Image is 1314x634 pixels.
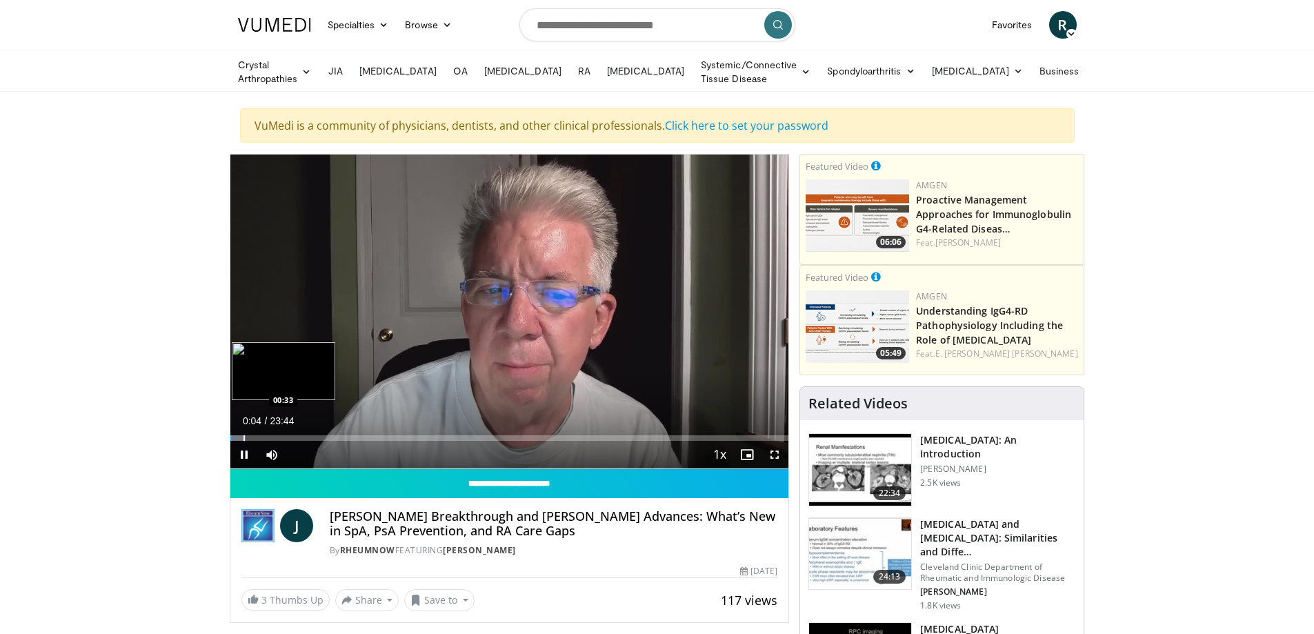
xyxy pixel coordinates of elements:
a: J [280,509,313,542]
a: Amgen [916,179,947,191]
a: Specialties [319,11,397,39]
a: Proactive Management Approaches for Immunoglobulin G4-Related Diseas… [916,193,1071,235]
button: Pause [230,441,258,468]
p: 1.8K views [920,600,961,611]
a: Browse [397,11,460,39]
a: Crystal Arthropathies [230,58,320,86]
span: 0:04 [243,415,261,426]
h3: [MEDICAL_DATA]: An Introduction [920,433,1075,461]
span: 3 [261,593,267,606]
a: [MEDICAL_DATA] [351,57,445,85]
a: [MEDICAL_DATA] [476,57,570,85]
div: [DATE] [740,565,777,577]
a: [MEDICAL_DATA] [924,57,1031,85]
button: Save to [404,589,475,611]
img: b07e8bac-fd62-4609-bac4-e65b7a485b7c.png.150x105_q85_crop-smart_upscale.png [806,179,909,252]
a: E. [PERSON_NAME] [PERSON_NAME] [935,348,1078,359]
a: Spondyloarthritis [819,57,923,85]
img: image.jpeg [232,342,335,400]
img: VuMedi Logo [238,18,311,32]
a: 3 Thumbs Up [241,589,330,611]
a: 05:49 [806,290,909,363]
a: Understanding IgG4-RD Pathophysiology Including the Role of [MEDICAL_DATA] [916,304,1063,346]
a: 22:34 [MEDICAL_DATA]: An Introduction [PERSON_NAME] 2.5K views [808,433,1075,506]
video-js: Video Player [230,155,789,469]
h4: [PERSON_NAME] Breakthrough and [PERSON_NAME] Advances: What’s New in SpA, PsA Prevention, and RA ... [330,509,778,539]
span: 23:44 [270,415,294,426]
h3: [MEDICAL_DATA] and [MEDICAL_DATA]: Similarities and Diffe… [920,517,1075,559]
div: By FEATURING [330,544,778,557]
a: R [1049,11,1077,39]
span: 117 views [721,592,777,608]
span: / [265,415,268,426]
a: Amgen [916,290,947,302]
span: 22:34 [873,486,906,500]
button: Playback Rate [706,441,733,468]
span: 24:13 [873,570,906,584]
a: RheumNow [340,544,395,556]
img: 3e5b4ad1-6d9b-4d8f-ba8e-7f7d389ba880.png.150x105_q85_crop-smart_upscale.png [806,290,909,363]
img: 639ae221-5c05-4739-ae6e-a8d6e95da367.150x105_q85_crop-smart_upscale.jpg [809,518,911,590]
button: Fullscreen [761,441,788,468]
a: Systemic/Connective Tissue Disease [693,58,819,86]
div: VuMedi is a community of physicians, dentists, and other clinical professionals. [240,108,1075,143]
a: Click here to set your password [665,118,828,133]
a: 24:13 [MEDICAL_DATA] and [MEDICAL_DATA]: Similarities and Diffe… Cleveland Clinic Department of R... [808,517,1075,611]
a: [PERSON_NAME] [935,237,1001,248]
a: 06:06 [806,179,909,252]
span: 06:06 [876,236,906,248]
a: JIA [320,57,351,85]
a: [PERSON_NAME] [443,544,516,556]
button: Enable picture-in-picture mode [733,441,761,468]
div: Feat. [916,348,1078,360]
a: OA [445,57,476,85]
small: Featured Video [806,271,868,284]
div: Progress Bar [230,435,789,441]
small: Featured Video [806,160,868,172]
p: [PERSON_NAME] [920,586,1075,597]
p: 2.5K views [920,477,961,488]
a: Favorites [984,11,1041,39]
a: RA [570,57,599,85]
h4: Related Videos [808,395,908,412]
div: Feat. [916,237,1078,249]
img: RheumNow [241,509,275,542]
p: Cleveland Clinic Department of Rheumatic and Immunologic Disease [920,562,1075,584]
p: [PERSON_NAME] [920,464,1075,475]
span: 05:49 [876,347,906,359]
button: Share [335,589,399,611]
a: Business [1031,57,1102,85]
img: 47980f05-c0f7-4192-9362-4cb0fcd554e5.150x105_q85_crop-smart_upscale.jpg [809,434,911,506]
input: Search topics, interventions [519,8,795,41]
a: [MEDICAL_DATA] [599,57,693,85]
button: Mute [258,441,286,468]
